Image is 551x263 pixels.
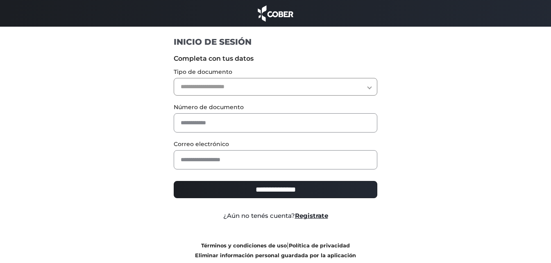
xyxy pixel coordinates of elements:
[195,252,356,258] a: Eliminar información personal guardada por la aplicación
[168,211,383,221] div: ¿Aún no tenés cuenta?
[174,54,377,64] label: Completa con tus datos
[174,140,377,149] label: Correo electrónico
[289,242,350,249] a: Política de privacidad
[256,4,296,23] img: cober_marca.png
[168,240,383,260] div: |
[174,103,377,112] label: Número de documento
[174,68,377,76] label: Tipo de documento
[174,37,377,47] h1: INICIO DE SESIÓN
[295,212,328,220] a: Registrate
[201,242,287,249] a: Términos y condiciones de uso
